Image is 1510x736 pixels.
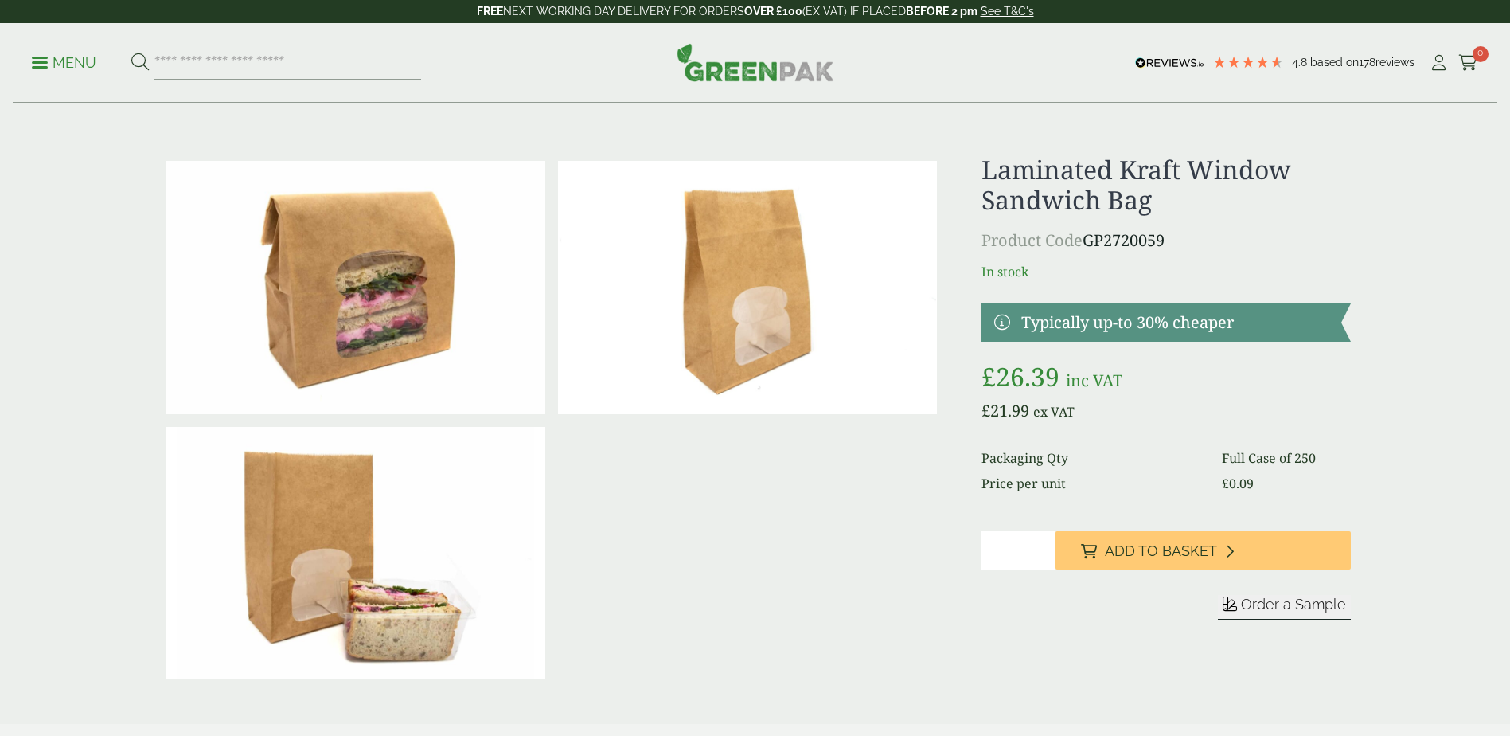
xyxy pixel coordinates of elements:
span: reviews [1375,56,1414,69]
img: REVIEWS.io [1135,57,1204,69]
h1: Laminated Kraft Window Sandwich Bag [981,155,1350,216]
span: Add to Basket [1105,542,1217,560]
span: 4.8 [1292,56,1310,69]
span: ex VAT [1033,403,1075,421]
span: £ [1222,475,1229,492]
i: My Account [1429,55,1449,71]
img: GreenPak Supplies [677,43,834,81]
span: Product Code [981,229,1083,251]
img: Laminated Kraft Sandwich Bag [166,161,545,414]
span: Based on [1310,56,1359,69]
bdi: 0.09 [1222,475,1254,492]
p: GP2720059 [981,229,1350,253]
p: In stock [981,262,1350,281]
dt: Packaging Qty [981,448,1203,468]
bdi: 26.39 [981,359,1059,393]
button: Order a Sample [1218,595,1351,620]
dt: Price per unit [981,474,1203,493]
button: Add to Basket [1055,531,1351,570]
bdi: 21.99 [981,400,1029,421]
strong: OVER £100 [744,5,802,18]
strong: BEFORE 2 pm [906,5,977,18]
div: 4.78 Stars [1212,55,1284,69]
span: Order a Sample [1241,596,1346,613]
a: See T&C's [981,5,1034,18]
a: 0 [1458,51,1478,75]
span: £ [981,400,990,421]
span: 0 [1473,46,1489,62]
img: IMG_5932 (Large) [166,427,545,680]
a: Menu [32,53,96,69]
img: IMG_5985 (Large) [558,161,937,414]
span: £ [981,359,996,393]
span: inc VAT [1066,370,1122,391]
span: 178 [1359,56,1375,69]
dd: Full Case of 250 [1222,448,1350,468]
strong: FREE [477,5,503,18]
p: Menu [32,53,96,72]
i: Cart [1458,55,1478,71]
